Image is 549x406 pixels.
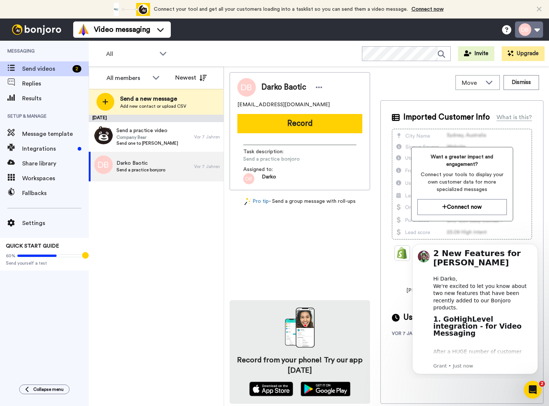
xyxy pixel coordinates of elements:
[504,75,539,90] button: Dismiss
[249,382,293,396] img: appstore
[411,7,444,12] a: Connect now
[392,287,532,302] span: [PERSON_NAME] connects with all your other software
[6,260,83,266] span: Send yourself a test
[78,24,89,36] img: vm-color.svg
[32,104,131,147] div: After a HUGE number of customer requests, I’m thrilled to announce that we’ve just released a dir...
[33,386,64,392] span: Collapse menu
[243,155,314,163] span: Send a practice bonjoro
[9,24,64,35] img: bj-logo-header-white.svg
[301,382,350,396] img: playstore
[417,153,507,168] span: Want a greater impact and engagement?
[401,237,549,379] iframe: Intercom notifications message
[237,78,256,97] img: Image of Darko Baotic
[194,164,220,170] div: Vor 7 Jahren
[154,7,408,12] span: Connect your tool and get all your customers loading into a tasklist so you can send them a video...
[106,74,149,83] div: All members
[116,134,178,140] span: Company Bear
[22,64,70,73] span: Send videos
[22,189,89,198] span: Fallbacks
[22,144,75,153] span: Integrations
[116,167,165,173] span: Send a practice bonjoro
[22,79,89,88] span: Replies
[109,3,150,16] div: animation
[116,127,178,134] span: Send a practice video
[194,134,220,140] div: Vor 7 Jahren
[106,50,156,58] span: All
[89,115,224,122] div: [DATE]
[262,173,276,184] span: Darko
[261,82,306,93] span: Darko Baotic
[539,381,545,387] span: 2
[237,101,330,108] span: [EMAIL_ADDRESS][DOMAIN_NAME]
[94,126,113,144] img: face_smiling.png
[120,94,186,103] span: Send a new message
[94,24,150,35] span: Video messaging
[22,159,89,168] span: Share library
[120,103,186,109] span: Add new contact or upload CSV
[497,113,532,122] div: What is this?
[462,78,482,87] span: Move
[116,140,178,146] span: Send one to [PERSON_NAME]
[237,114,362,133] button: Record
[403,112,490,123] span: Imported Customer Info
[243,148,295,155] span: Task description :
[417,171,507,193] span: Connect your tools to display your own customer data for more specialized messages
[417,199,507,215] button: Connect now
[6,244,59,249] span: QUICK START GUIDE
[244,198,251,205] img: magic-wand.svg
[72,65,81,73] div: 2
[243,173,254,184] img: b19c1490-67a0-4ef4-bc0b-be407bb0983e.png
[285,308,315,348] img: download
[396,247,408,259] img: Shopify
[524,381,542,399] iframe: Intercom live chat
[116,160,165,167] span: Darko Baotic
[32,125,131,132] p: Message from Grant, sent Just now
[237,355,363,376] h4: Record from your phone! Try our app [DATE]
[243,166,295,173] span: Assigned to:
[244,198,269,205] a: Pro tip
[230,198,370,205] div: - Send a group message with roll-ups
[22,94,89,103] span: Results
[6,253,16,259] span: 60%
[392,330,440,338] div: vor 7 Jahren
[19,385,70,394] button: Collapse menu
[170,70,212,85] button: Newest
[458,46,494,61] button: Invite
[82,252,89,259] div: Tooltip anchor
[502,46,545,61] button: Upgrade
[22,130,89,138] span: Message template
[94,155,113,174] img: c408afac-b9bb-4ec0-b409-6b4ab2599b17.png
[22,219,89,228] span: Settings
[22,174,89,183] span: Workspaces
